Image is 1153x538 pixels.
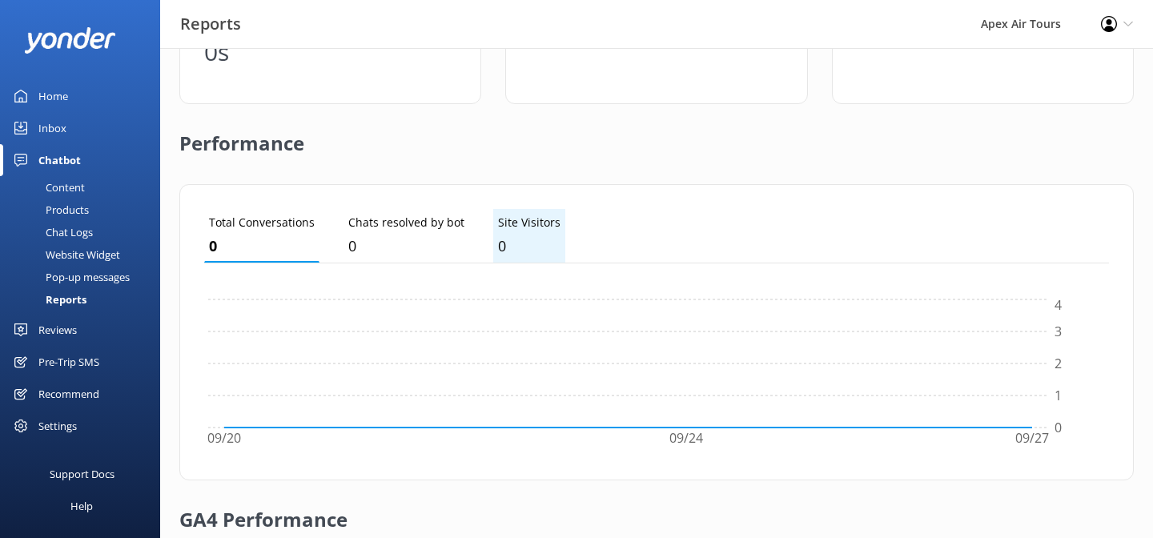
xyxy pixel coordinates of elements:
tspan: 1 [1055,387,1062,404]
a: Pop-up messages [10,266,160,288]
div: Chat Logs [10,221,93,243]
p: 0 [348,235,464,258]
tspan: 3 [1055,323,1062,340]
div: Content [10,176,85,199]
p: Chats resolved by bot [348,214,464,231]
tspan: 2 [1055,355,1062,372]
h2: Performance [179,104,304,168]
div: Recommend [38,378,99,410]
div: Website Widget [10,243,120,266]
div: Settings [38,410,77,442]
tspan: 09/27 [1015,430,1049,448]
div: Pop-up messages [10,266,130,288]
p: Site Visitors [498,214,560,231]
a: Content [10,176,160,199]
a: Products [10,199,160,221]
div: Inbox [38,112,66,144]
div: Chatbot [38,144,81,176]
a: Chat Logs [10,221,160,243]
tspan: 0 [1055,419,1062,436]
div: Reviews [38,314,77,346]
tspan: 09/20 [207,430,241,448]
h3: Reports [180,11,241,37]
img: yonder-white-logo.png [24,27,116,54]
div: Help [70,490,93,522]
a: Website Widget [10,243,160,266]
p: 0 [209,235,315,258]
div: Pre-Trip SMS [38,346,99,378]
tspan: 09/24 [669,430,703,448]
div: Home [38,80,68,112]
a: Reports [10,288,160,311]
div: 0s [204,33,252,71]
p: Total Conversations [209,214,315,231]
div: Reports [10,288,86,311]
div: Products [10,199,89,221]
div: Support Docs [50,458,114,490]
tspan: 4 [1055,297,1062,315]
p: 0 [498,235,560,258]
